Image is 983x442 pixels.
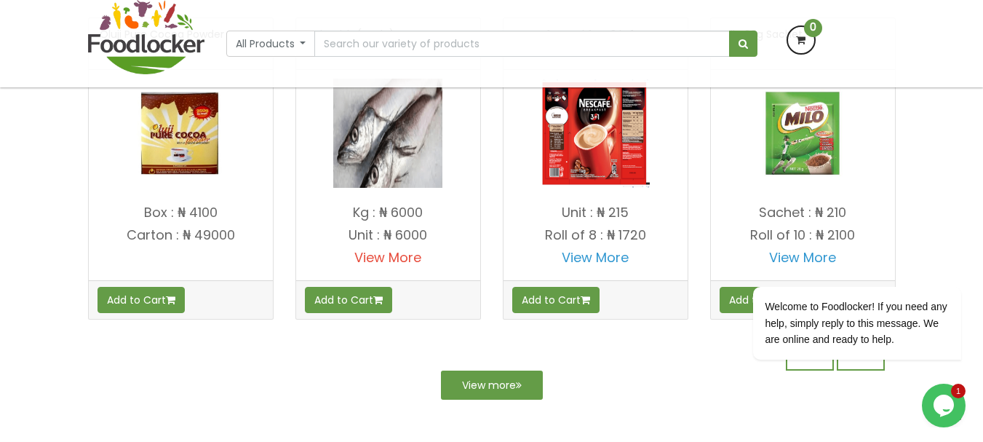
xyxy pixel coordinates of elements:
a: View more [441,371,543,400]
button: Add to Cart [305,287,392,313]
span: 0 [804,19,822,37]
img: Nescafe Breakfast 3 in 1 [541,79,650,188]
p: Kg : ₦ 6000 [296,205,480,220]
button: All Products [226,31,316,57]
i: Add to cart [373,295,383,305]
input: Search our variety of products [314,31,729,57]
iframe: chat widget [922,384,968,427]
iframe: chat widget [707,205,968,376]
button: Add to Cart [97,287,185,313]
i: Add to cart [166,295,175,305]
img: Oluji Pure Cocoa Powder [126,79,235,188]
img: Hake Fish (Panla) [333,79,442,188]
i: Add to cart [581,295,590,305]
p: Unit : ₦ 6000 [296,228,480,242]
p: Unit : ₦ 215 [504,205,688,220]
a: View More [354,248,421,267]
button: Add to Cart [512,287,600,313]
p: Box : ₦ 4100 [89,205,273,220]
img: Milo 20g Sachet [748,79,857,188]
p: Roll of 8 : ₦ 1720 [504,228,688,242]
p: Carton : ₦ 49000 [89,228,273,242]
a: View More [562,248,629,267]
